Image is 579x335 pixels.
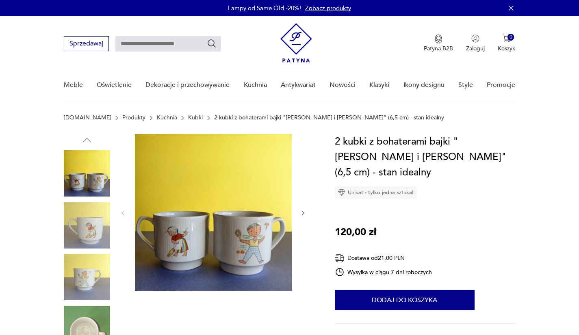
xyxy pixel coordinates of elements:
a: Ikona medaluPatyna B2B [424,35,453,52]
a: Zobacz produkty [305,4,351,12]
a: Nowości [330,69,356,101]
a: [DOMAIN_NAME] [64,115,111,121]
p: 2 kubki z bohaterami bajki "[PERSON_NAME] i [PERSON_NAME]" (6,5 cm) - stan idealny [214,115,444,121]
button: Zaloguj [466,35,485,52]
div: Wysyłka w ciągu 7 dni roboczych [335,267,432,277]
button: 0Koszyk [498,35,515,52]
a: Style [458,69,473,101]
p: Patyna B2B [424,45,453,52]
a: Klasyki [369,69,389,101]
a: Promocje [487,69,515,101]
p: Lampy od Same Old -20%! [228,4,301,12]
p: Zaloguj [466,45,485,52]
a: Kuchnia [244,69,267,101]
img: Ikona diamentu [338,189,345,196]
a: Produkty [122,115,145,121]
button: Patyna B2B [424,35,453,52]
img: Ikona medalu [434,35,442,43]
a: Dekoracje i przechowywanie [145,69,230,101]
p: Koszyk [498,45,515,52]
button: Szukaj [207,39,217,48]
a: Ikony designu [403,69,445,101]
a: Kuchnia [157,115,177,121]
a: Sprzedawaj [64,41,109,47]
img: Ikona koszyka [503,35,511,43]
img: Patyna - sklep z meblami i dekoracjami vintage [280,23,312,63]
button: Dodaj do koszyka [335,290,475,310]
div: Unikat - tylko jedna sztuka! [335,186,417,199]
button: Sprzedawaj [64,36,109,51]
a: Meble [64,69,83,101]
img: Zdjęcie produktu 2 kubki z bohaterami bajki "Jacek i Agatka" (6,5 cm) - stan idealny [64,254,110,300]
div: Dostawa od 21,00 PLN [335,253,432,263]
img: Zdjęcie produktu 2 kubki z bohaterami bajki "Jacek i Agatka" (6,5 cm) - stan idealny [135,134,292,291]
img: Ikonka użytkownika [471,35,479,43]
a: Oświetlenie [97,69,132,101]
a: Kubki [188,115,203,121]
p: 120,00 zł [335,225,376,240]
h1: 2 kubki z bohaterami bajki "[PERSON_NAME] i [PERSON_NAME]" (6,5 cm) - stan idealny [335,134,516,180]
img: Ikona dostawy [335,253,345,263]
div: 0 [507,34,514,41]
img: Zdjęcie produktu 2 kubki z bohaterami bajki "Jacek i Agatka" (6,5 cm) - stan idealny [64,150,110,197]
a: Antykwariat [281,69,316,101]
img: Zdjęcie produktu 2 kubki z bohaterami bajki "Jacek i Agatka" (6,5 cm) - stan idealny [64,202,110,249]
